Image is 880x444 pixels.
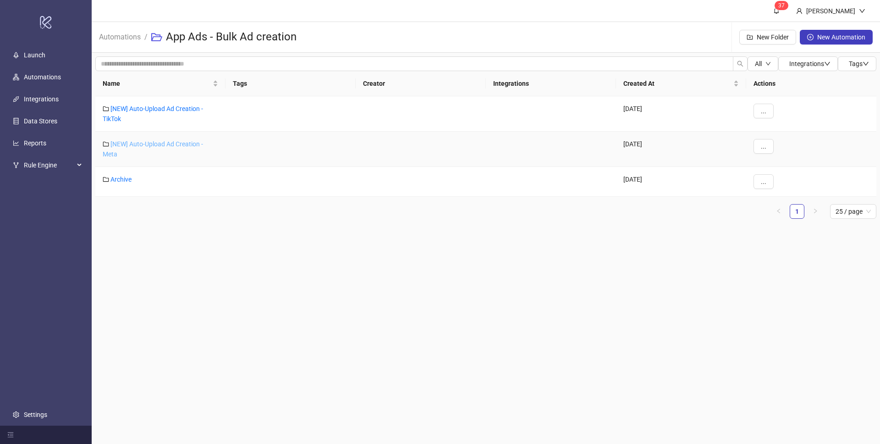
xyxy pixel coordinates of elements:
button: ... [753,174,774,189]
span: right [813,208,818,214]
span: New Folder [757,33,789,41]
span: ... [761,143,766,150]
span: folder-open [151,32,162,43]
button: New Automation [800,30,873,44]
span: left [776,208,781,214]
span: folder [103,176,109,183]
button: Integrationsdown [778,56,838,71]
th: Integrations [486,71,616,96]
span: menu-fold [7,432,14,438]
button: New Folder [739,30,796,44]
li: 1 [790,204,804,219]
sup: 37 [775,1,788,10]
span: search [737,61,743,67]
div: [PERSON_NAME] [803,6,859,16]
th: Tags [225,71,356,96]
div: [DATE] [616,167,746,197]
button: Alldown [748,56,778,71]
a: Archive [110,176,132,183]
span: plus-circle [807,34,814,40]
span: New Automation [817,33,865,41]
span: Tags [849,60,869,67]
span: 25 / page [836,205,871,218]
span: Created At [623,78,731,89]
span: down [824,61,830,67]
a: Settings [24,411,47,418]
span: down [765,61,771,67]
button: right [808,204,823,219]
span: folder [103,105,109,112]
a: Automations [24,73,61,81]
li: Previous Page [771,204,786,219]
span: 3 [778,2,781,9]
span: Name [103,78,211,89]
span: down [859,8,865,14]
li: / [144,22,148,52]
span: bell [773,7,780,14]
span: Integrations [789,60,830,67]
th: Actions [746,71,876,96]
th: Created At [616,71,746,96]
span: ... [761,107,766,115]
span: down [863,61,869,67]
button: ... [753,139,774,154]
div: [DATE] [616,132,746,167]
a: [NEW] Auto-Upload Ad Creation - TikTok [103,105,203,122]
th: Name [95,71,225,96]
a: Reports [24,139,46,147]
li: Next Page [808,204,823,219]
button: Tagsdown [838,56,876,71]
a: 1 [790,205,804,218]
h3: App Ads - Bulk Ad creation [166,30,297,44]
span: user [796,8,803,14]
a: Integrations [24,95,59,103]
span: folder-add [747,34,753,40]
a: Launch [24,51,45,59]
span: ... [761,178,766,185]
div: Page Size [830,204,876,219]
span: 7 [781,2,785,9]
span: All [755,60,762,67]
div: [DATE] [616,96,746,132]
span: folder [103,141,109,147]
a: [NEW] Auto-Upload Ad Creation - Meta [103,140,203,158]
button: left [771,204,786,219]
span: fork [13,162,19,168]
span: Rule Engine [24,156,74,174]
button: ... [753,104,774,118]
a: Automations [97,31,143,41]
th: Creator [356,71,486,96]
a: Data Stores [24,117,57,125]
